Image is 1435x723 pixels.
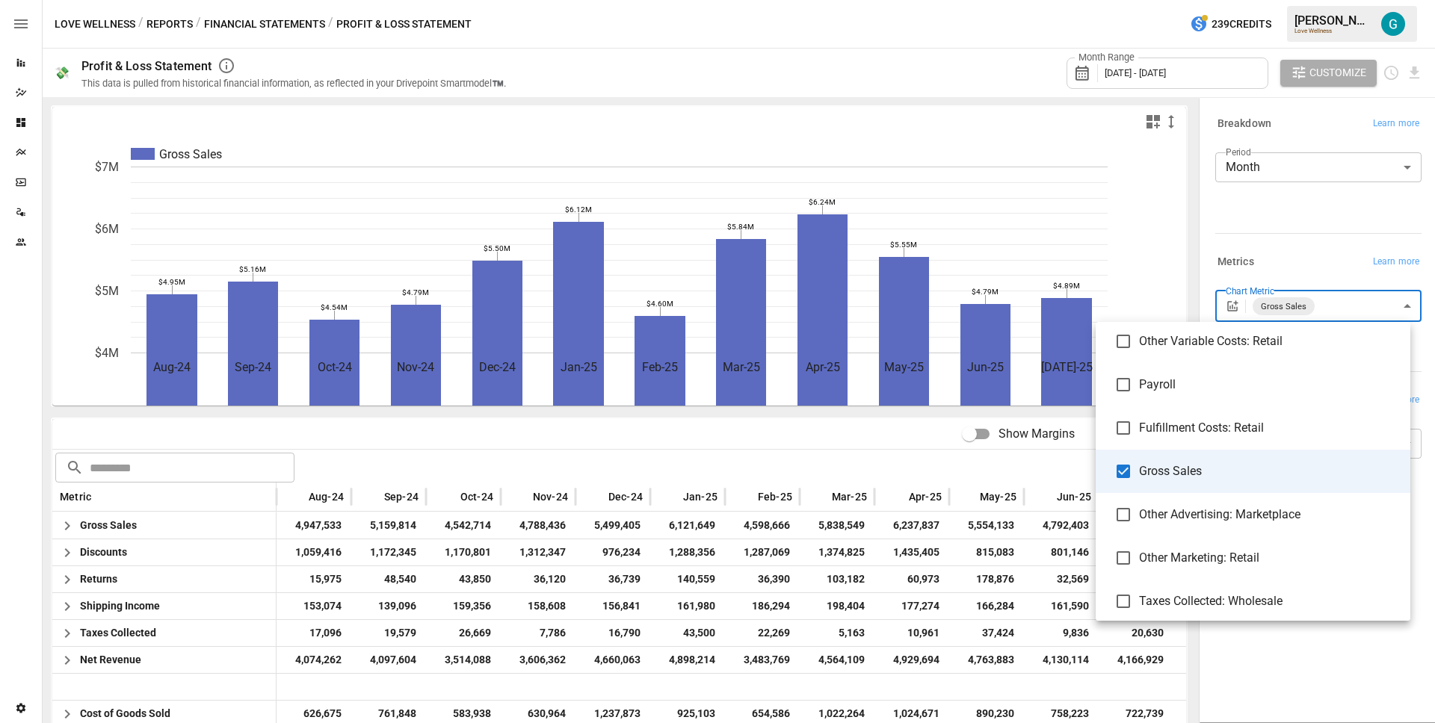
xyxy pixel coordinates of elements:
span: Gross Sales [1139,462,1398,480]
span: Fulfillment Costs: Retail [1139,419,1398,437]
span: Other Marketing: Retail [1139,549,1398,567]
span: Payroll [1139,376,1398,394]
span: Other Variable Costs: Retail [1139,332,1398,350]
span: Taxes Collected: Wholesale [1139,592,1398,610]
span: Other Advertising: Marketplace [1139,506,1398,524]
